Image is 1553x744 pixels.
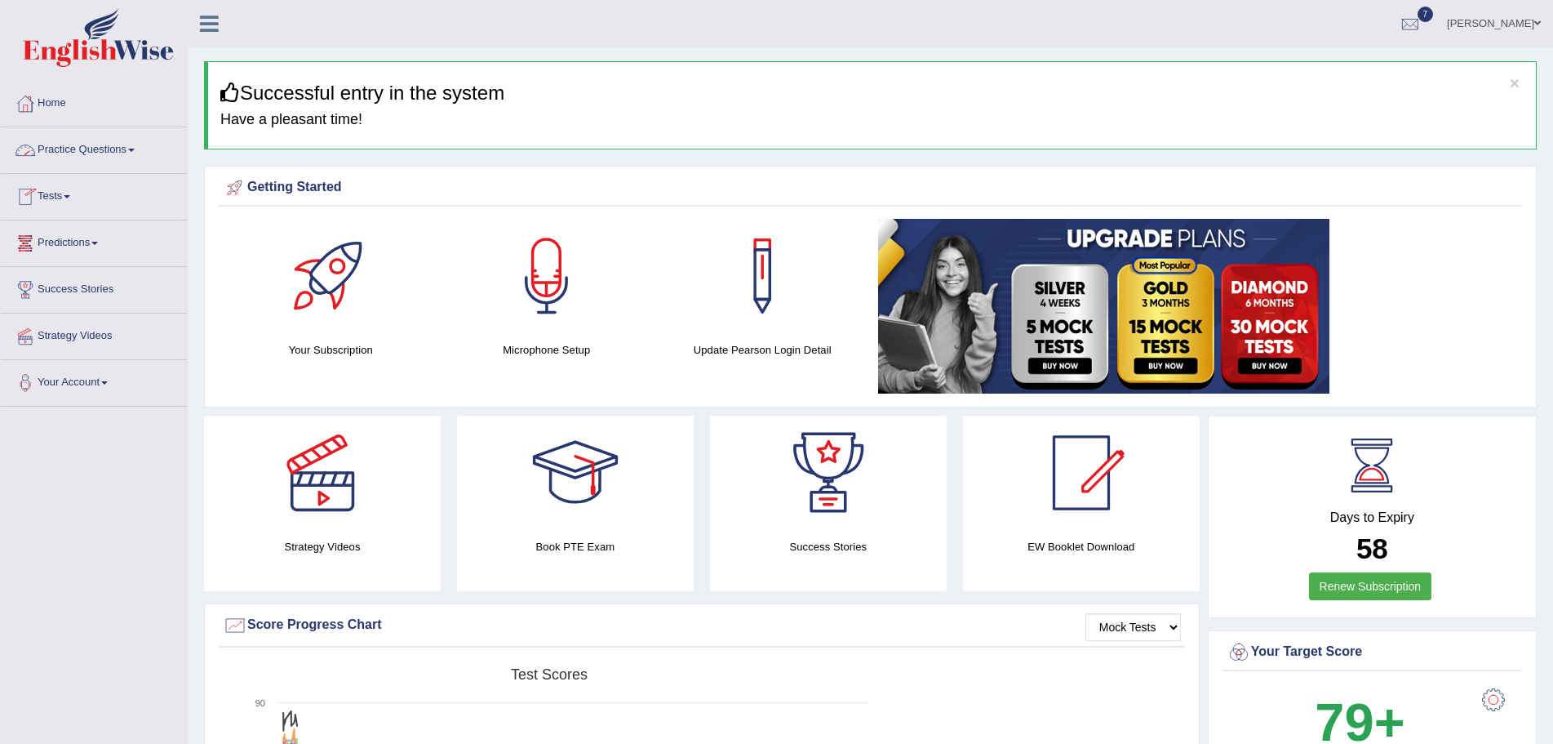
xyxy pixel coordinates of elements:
[1,267,187,308] a: Success Stories
[446,341,646,359] h4: Microphone Setup
[231,341,430,359] h4: Your Subscription
[223,176,1518,200] div: Getting Started
[511,666,588,683] tspan: Test scores
[1,81,187,122] a: Home
[1227,640,1518,665] div: Your Target Score
[220,82,1524,104] h3: Successful entry in the system
[1,314,187,354] a: Strategy Videos
[878,219,1329,394] img: small5.jpg
[1309,572,1432,600] a: Renew Subscription
[1227,510,1518,525] h4: Days to Expiry
[710,538,947,555] h4: Success Stories
[1,360,187,401] a: Your Account
[963,538,1200,555] h4: EW Booklet Download
[220,112,1524,128] h4: Have a pleasant time!
[255,698,265,708] text: 90
[1,221,187,261] a: Predictions
[663,341,862,359] h4: Update Pearson Login Detail
[204,538,441,555] h4: Strategy Videos
[457,538,694,555] h4: Book PTE Exam
[223,613,1181,638] div: Score Progress Chart
[1356,532,1388,564] b: 58
[1510,74,1520,91] button: ×
[1418,7,1434,22] span: 7
[1,127,187,168] a: Practice Questions
[1,174,187,215] a: Tests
